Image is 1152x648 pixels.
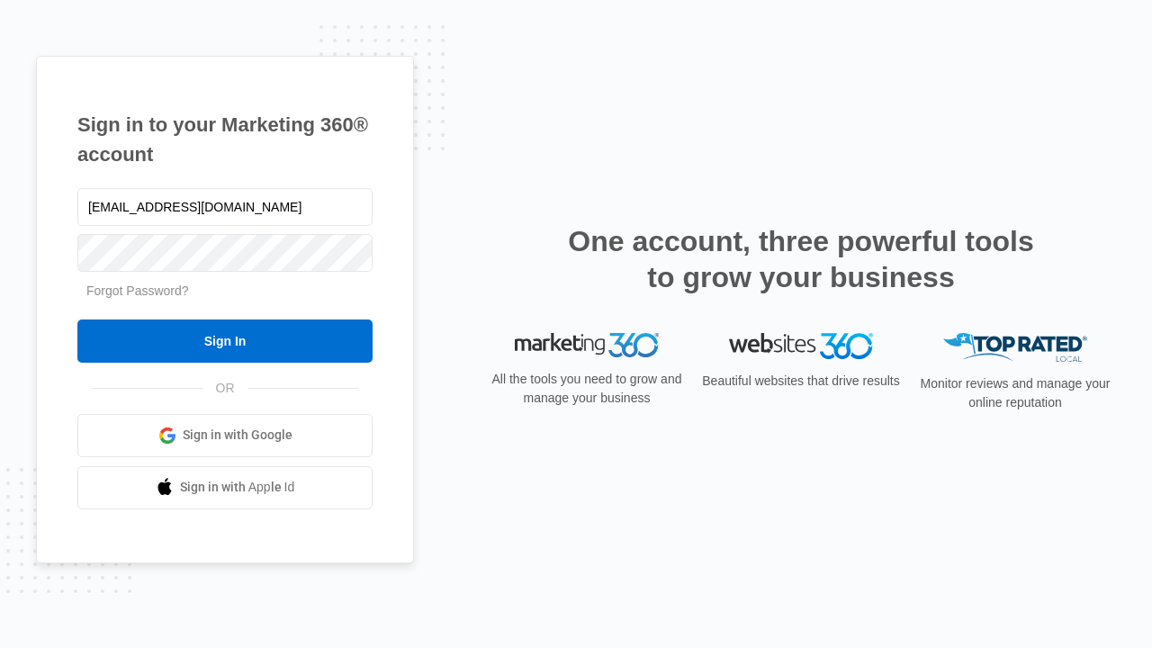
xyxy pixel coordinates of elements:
[914,374,1116,412] p: Monitor reviews and manage your online reputation
[77,319,373,363] input: Sign In
[562,223,1039,295] h2: One account, three powerful tools to grow your business
[729,333,873,359] img: Websites 360
[700,372,902,391] p: Beautiful websites that drive results
[77,466,373,509] a: Sign in with Apple Id
[183,426,292,445] span: Sign in with Google
[203,379,247,398] span: OR
[486,370,688,408] p: All the tools you need to grow and manage your business
[77,110,373,169] h1: Sign in to your Marketing 360® account
[943,333,1087,363] img: Top Rated Local
[515,333,659,358] img: Marketing 360
[77,414,373,457] a: Sign in with Google
[180,478,295,497] span: Sign in with Apple Id
[77,188,373,226] input: Email
[86,283,189,298] a: Forgot Password?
